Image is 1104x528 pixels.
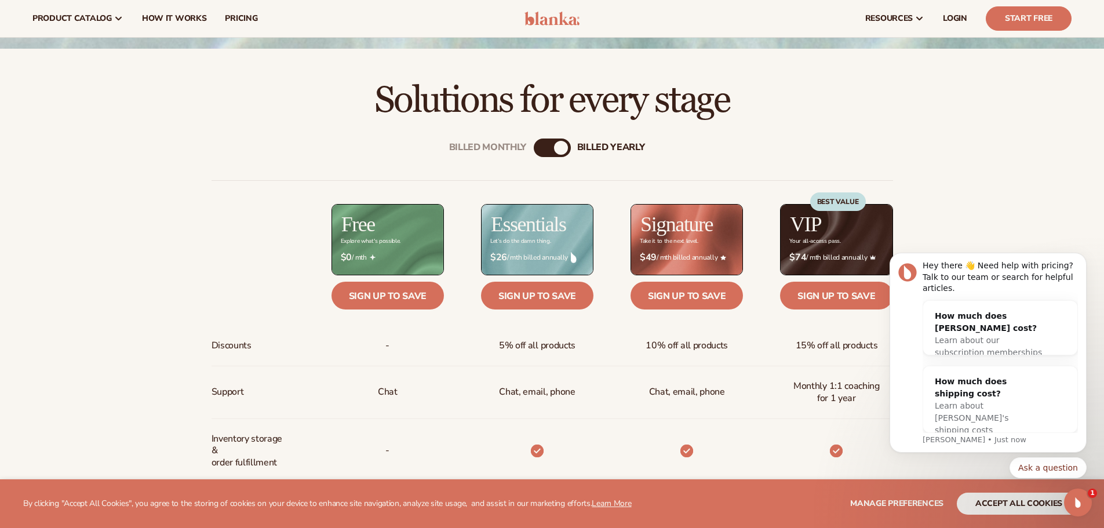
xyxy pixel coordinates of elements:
img: Crown_2d87c031-1b5a-4345-8312-a4356ddcde98.png [870,254,876,260]
div: Your all-access pass. [789,238,840,245]
span: - [385,335,389,356]
strong: $26 [490,252,507,263]
iframe: Intercom notifications message [872,226,1104,497]
div: Billed Monthly [449,142,527,153]
div: BEST VALUE [810,192,866,211]
span: / mth billed annually [490,252,584,263]
span: Chat, email, phone [649,381,725,403]
div: Let’s do the damn thing. [490,238,551,245]
span: Support [212,381,244,403]
a: Sign up to save [631,282,743,309]
img: Signature_BG_eeb718c8-65ac-49e3-a4e5-327c6aa73146.jpg [631,205,742,275]
span: 5% off all products [499,335,575,356]
div: Take it to the next level. [640,238,698,245]
h2: Solutions for every stage [32,81,1072,120]
div: Explore what's possible. [341,238,400,245]
h2: VIP [790,214,821,235]
a: Sign up to save [481,282,593,309]
span: pricing [225,14,257,23]
a: Learn More [592,498,631,509]
a: Sign up to save [331,282,444,309]
span: Monthly 1:1 coaching for 1 year [789,376,883,409]
img: drop.png [571,252,577,263]
span: / mth [341,252,435,263]
img: Free_Icon_bb6e7c7e-73f8-44bd-8ed0-223ea0fc522e.png [370,254,376,260]
h2: Essentials [491,214,566,235]
img: Essentials_BG_9050f826-5aa9-47d9-a362-757b82c62641.jpg [482,205,593,275]
strong: $0 [341,252,352,263]
img: free_bg.png [332,205,443,275]
div: billed Yearly [577,142,645,153]
img: VIP_BG_199964bd-3653-43bc-8a67-789d2d7717b9.jpg [781,205,892,275]
img: logo [524,12,580,26]
span: How It Works [142,14,207,23]
img: Star_6.png [720,255,726,260]
button: accept all cookies [957,493,1081,515]
span: / mth billed annually [640,252,734,263]
span: 15% off all products [796,335,878,356]
strong: $74 [789,252,806,263]
p: - [385,440,389,461]
h2: Free [341,214,375,235]
span: 10% off all products [646,335,728,356]
span: product catalog [32,14,112,23]
span: Manage preferences [850,498,943,509]
span: Discounts [212,335,252,356]
span: LOGIN [943,14,967,23]
p: Chat [378,381,398,403]
a: Start Free [986,6,1072,31]
a: Sign up to save [780,282,892,309]
p: By clicking "Accept All Cookies", you agree to the storing of cookies on your device to enhance s... [23,499,632,509]
span: 1 [1088,489,1097,498]
span: Inventory storage & order fulfillment [212,428,289,474]
p: Chat, email, phone [499,381,575,403]
strong: $49 [640,252,657,263]
h2: Signature [640,214,713,235]
iframe: Intercom live chat [1064,489,1092,516]
span: resources [865,14,913,23]
button: Manage preferences [850,493,943,515]
span: / mth billed annually [789,252,883,263]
